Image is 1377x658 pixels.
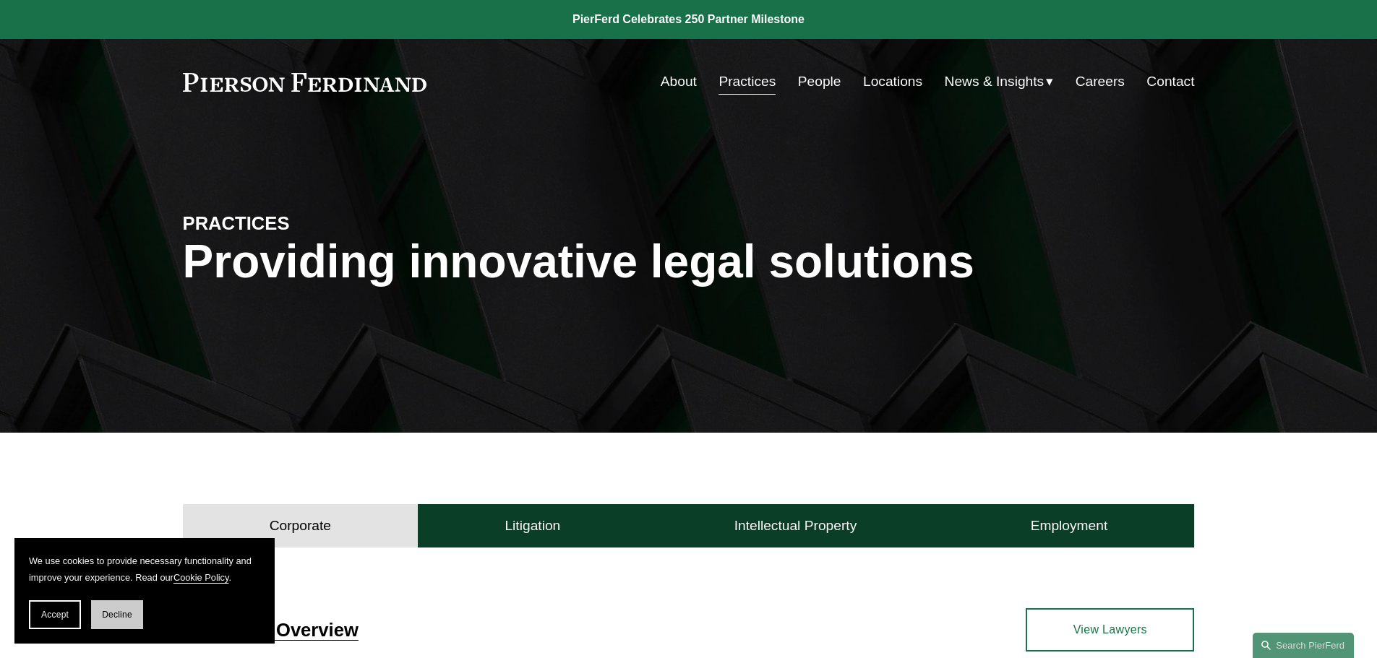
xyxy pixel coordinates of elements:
[945,68,1054,95] a: folder dropdown
[798,68,841,95] a: People
[173,572,229,583] a: Cookie Policy
[183,235,1195,288] h1: Providing innovative legal solutions
[1031,517,1108,534] h4: Employment
[1253,633,1354,658] a: Search this site
[270,517,331,534] h4: Corporate
[91,600,143,629] button: Decline
[1146,68,1194,95] a: Contact
[102,610,132,620] span: Decline
[29,600,81,629] button: Accept
[505,517,560,534] h4: Litigation
[41,610,69,620] span: Accept
[661,68,697,95] a: About
[1026,608,1194,651] a: View Lawyers
[14,538,275,644] section: Cookie banner
[945,69,1044,95] span: News & Insights
[718,68,776,95] a: Practices
[183,212,436,235] h4: PRACTICES
[183,620,359,640] a: Corporate Overview
[734,517,857,534] h4: Intellectual Property
[29,553,260,586] p: We use cookies to provide necessary functionality and improve your experience. Read our .
[1076,68,1125,95] a: Careers
[863,68,922,95] a: Locations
